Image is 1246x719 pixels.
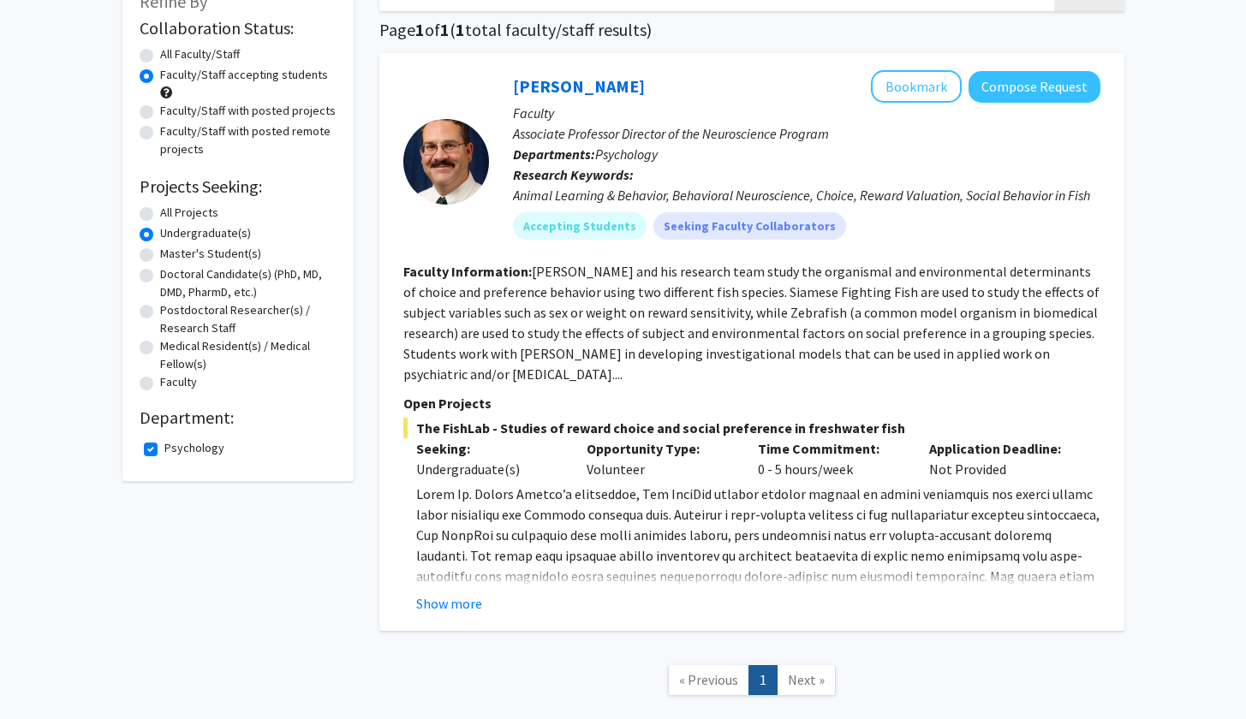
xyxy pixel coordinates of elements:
[160,224,251,242] label: Undergraduate(s)
[160,204,218,222] label: All Projects
[403,263,532,280] b: Faculty Information:
[160,45,240,63] label: All Faculty/Staff
[929,438,1075,459] p: Application Deadline:
[160,301,337,337] label: Postdoctoral Researcher(s) / Research Staff
[871,70,962,103] button: Add Drew Velkey to Bookmarks
[788,671,825,688] span: Next »
[140,407,337,428] h2: Department:
[587,438,732,459] p: Opportunity Type:
[403,393,1100,413] p: Open Projects
[416,459,562,479] div: Undergraduate(s)
[164,439,224,457] label: Psychology
[160,245,261,263] label: Master's Student(s)
[160,373,197,391] label: Faculty
[160,265,337,301] label: Doctoral Candidate(s) (PhD, MD, DMD, PharmD, etc.)
[416,438,562,459] p: Seeking:
[456,19,465,40] span: 1
[513,185,1100,205] div: Animal Learning & Behavior, Behavioral Neuroscience, Choice, Reward Valuation, Social Behavior in...
[679,671,738,688] span: « Previous
[160,337,337,373] label: Medical Resident(s) / Medical Fellow(s)
[513,166,634,183] b: Research Keywords:
[758,438,903,459] p: Time Commitment:
[653,212,846,240] mat-chip: Seeking Faculty Collaborators
[379,648,1124,717] nav: Page navigation
[745,438,916,479] div: 0 - 5 hours/week
[160,66,328,84] label: Faculty/Staff accepting students
[969,71,1100,103] button: Compose Request to Drew Velkey
[379,20,1124,40] h1: Page of ( total faculty/staff results)
[513,103,1100,123] p: Faculty
[595,146,658,163] span: Psychology
[513,146,595,163] b: Departments:
[513,123,1100,144] p: Associate Professor Director of the Neuroscience Program
[140,18,337,39] h2: Collaboration Status:
[668,665,749,695] a: Previous Page
[513,75,645,97] a: [PERSON_NAME]
[513,212,647,240] mat-chip: Accepting Students
[416,593,482,614] button: Show more
[403,418,1100,438] span: The FishLab - Studies of reward choice and social preference in freshwater fish
[160,102,336,120] label: Faculty/Staff with posted projects
[748,665,778,695] a: 1
[13,642,73,706] iframe: Chat
[160,122,337,158] label: Faculty/Staff with posted remote projects
[415,19,425,40] span: 1
[777,665,836,695] a: Next Page
[916,438,1088,479] div: Not Provided
[403,263,1100,383] fg-read-more: [PERSON_NAME] and his research team study the organismal and environmental determinants of choice...
[574,438,745,479] div: Volunteer
[140,176,337,197] h2: Projects Seeking:
[440,19,450,40] span: 1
